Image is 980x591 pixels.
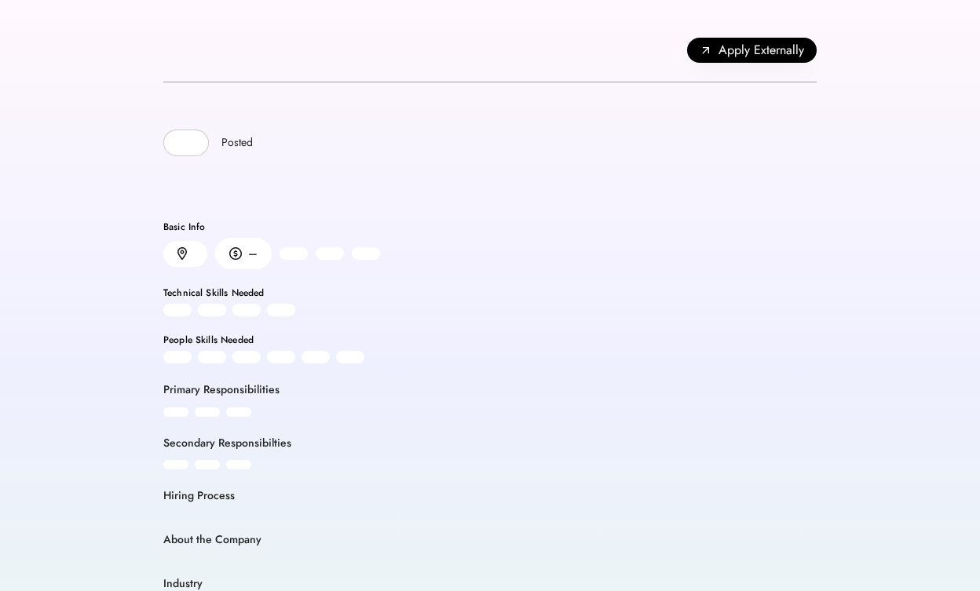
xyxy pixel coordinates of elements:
div: Basic Info [163,222,817,232]
img: money.svg [229,246,242,261]
div: Posted [221,135,253,151]
button: Apply Externally [687,38,817,63]
div: Primary Responsibilities [163,382,280,398]
img: location.svg [177,247,187,261]
img: yH5BAEAAAAALAAAAAABAAEAAAIBRAA7 [174,133,192,152]
div: Technical Skills Needed [163,288,817,297]
div: Hiring Process [163,488,235,504]
div: People Skills Needed [163,335,817,345]
span: Apply Externally [719,41,804,60]
div: About the Company [163,532,261,548]
div: Secondary Responsibilties [163,436,291,451]
div: – [248,244,258,263]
